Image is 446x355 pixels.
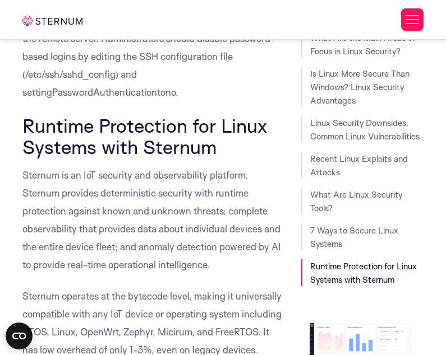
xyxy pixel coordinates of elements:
[310,261,417,285] a: Runtime Protection for Linux Systems with Sternum
[165,86,176,98] span: no
[28,68,116,80] span: etc/ssh/sshd_config
[6,323,33,349] button: Open CMP widget
[176,86,178,98] span: .
[310,68,410,106] a: Is Linux More Secure Than Windows? Linux Security Advantages
[310,225,398,249] a: 7 Ways to Secure Linux Systems
[310,118,420,142] a: Linux Security Downsides: Common Linux Vulnerabilities
[401,8,424,31] button: Toggle Menu
[310,153,408,177] a: Recent Linux Exploits and Attacks
[157,86,165,98] span: to
[22,114,267,158] span: Runtime Protection for Linux Systems with Sternum
[22,68,137,98] span: ) and setting
[22,169,281,270] span: Sternum is an IoT security and observability platform. Sternum provides deterministic security wi...
[52,86,157,98] span: PasswordAuthentication
[310,189,402,213] a: What Are Linux Security Tools?
[310,32,415,57] a: What Are the Main Areas of Focus in Linux Security?
[22,16,82,26] img: sternum iot
[22,15,276,80] span: file on the remote server. Administrators should disable password-based logins by editing the SSH...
